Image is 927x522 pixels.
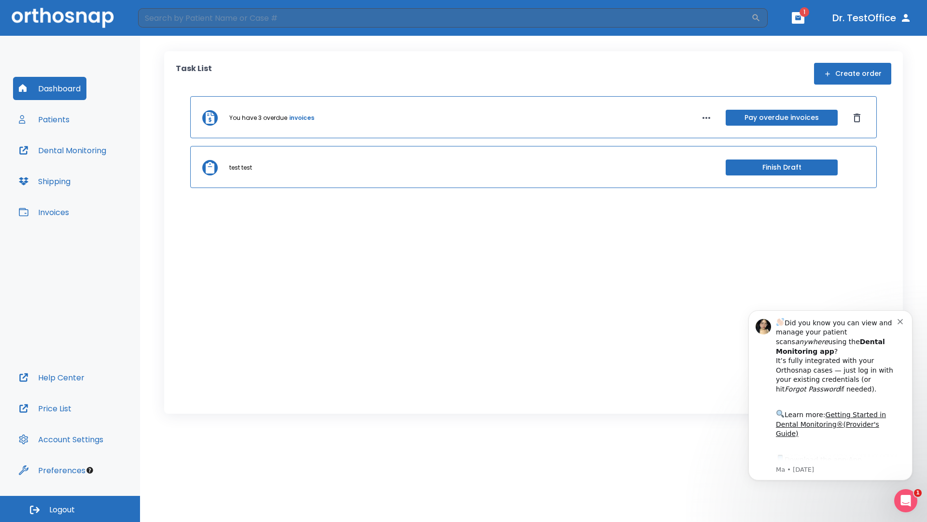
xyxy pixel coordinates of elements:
[176,63,212,85] p: Task List
[13,366,90,389] button: Help Center
[289,114,314,122] a: invoices
[229,114,287,122] p: You have 3 overdue
[85,466,94,475] div: Tooltip anchor
[12,8,114,28] img: Orthosnap
[894,489,917,512] iframe: Intercom live chat
[13,201,75,224] button: Invoices
[49,505,75,515] span: Logout
[42,170,164,178] p: Message from Ma, sent 3w ago
[814,63,891,85] button: Create order
[726,110,838,126] button: Pay overdue invoices
[13,397,77,420] button: Price List
[42,158,164,207] div: Download the app: | ​ Let us know if you need help getting started!
[13,139,112,162] button: Dental Monitoring
[13,459,91,482] button: Preferences
[138,8,751,28] input: Search by Patient Name or Case #
[13,77,86,100] button: Dashboard
[800,7,809,17] span: 1
[229,163,252,172] p: test test
[13,170,76,193] button: Shipping
[42,160,128,177] a: App Store
[13,428,109,451] button: Account Settings
[914,489,922,497] span: 1
[829,9,915,27] button: Dr. TestOffice
[726,159,838,175] button: Finish Draft
[164,21,171,29] button: Dismiss notification
[849,110,865,126] button: Dismiss
[734,296,927,496] iframe: Intercom notifications message
[13,108,75,131] button: Patients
